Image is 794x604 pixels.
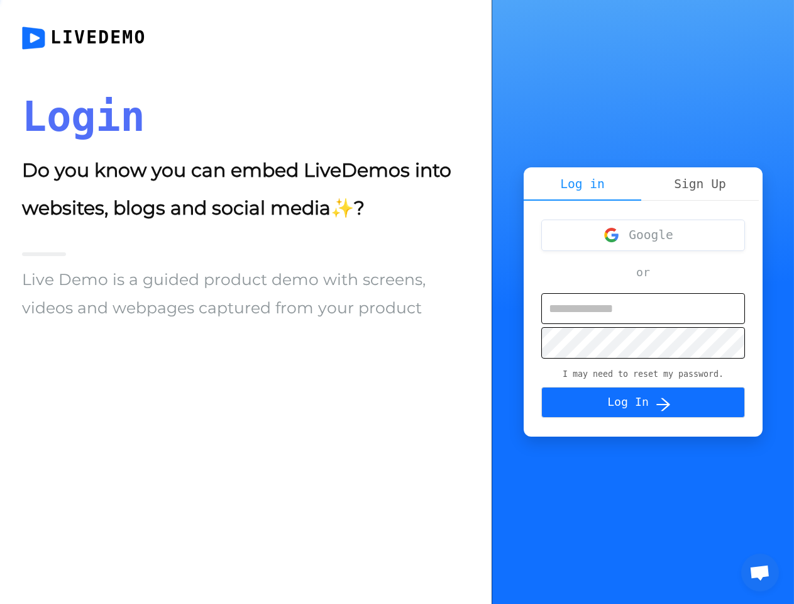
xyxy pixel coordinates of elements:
p: I may need to reset my password. [563,368,724,381]
span: Login [22,93,145,140]
span: sparkles [331,197,354,219]
p: LiveDemo [50,25,94,50]
p: Google [629,220,673,251]
div: Sign Up [641,167,759,201]
img: logo-round-95a8e751.svg [22,26,45,50]
img: button-image [604,227,619,243]
div: Log in [524,167,641,201]
div: Do you know you can embed LiveDemos into websites, blogs and social media ? [22,152,470,227]
div: Live Demo is a guided product demo with screens, videos and webpages captured from your product [22,266,470,322]
button: Log Inicon: arrow-right [541,387,745,418]
div: Open chat [741,554,779,591]
button: Google [541,220,745,251]
p: or [636,264,650,281]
